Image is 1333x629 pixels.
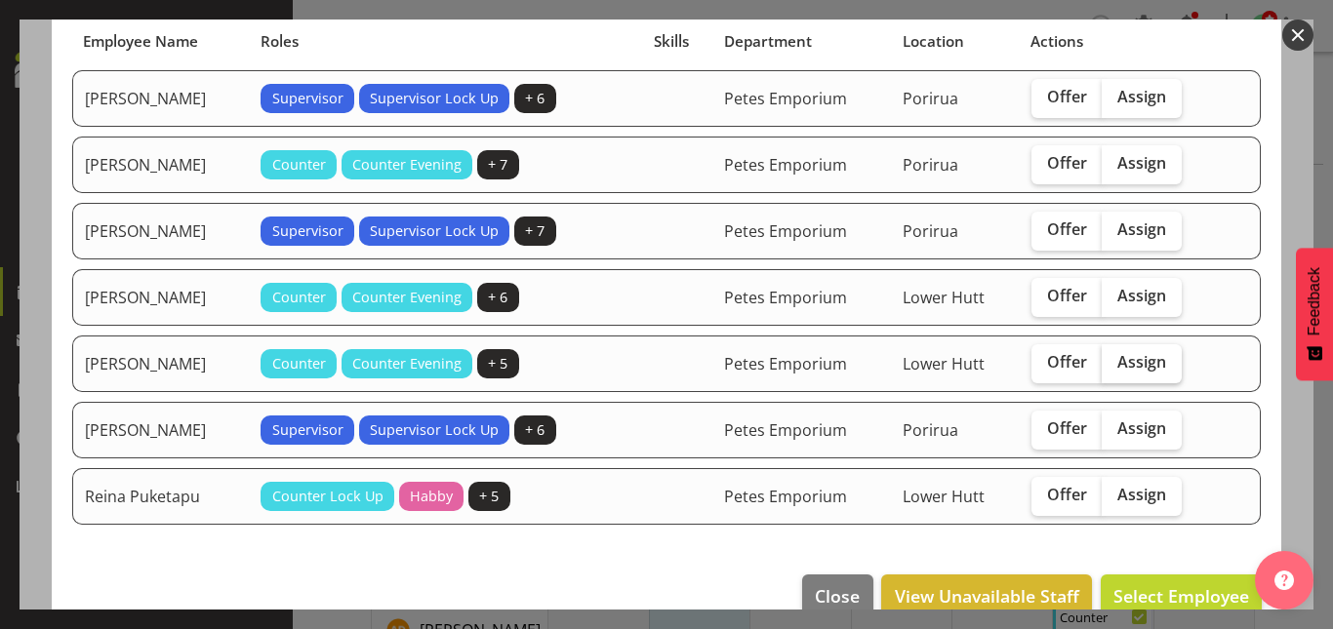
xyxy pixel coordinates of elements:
span: Counter Evening [352,154,462,176]
span: Supervisor Lock Up [370,220,499,242]
span: Location [903,30,964,53]
span: Porirua [903,419,958,441]
span: Offer [1047,87,1087,106]
span: Supervisor [272,88,343,109]
td: Reina Puketapu [72,468,249,525]
button: Select Employee [1101,574,1262,617]
span: Skills [654,30,689,53]
td: [PERSON_NAME] [72,402,249,458]
span: Petes Emporium [724,220,847,242]
span: Assign [1117,87,1166,106]
span: Counter Evening [352,353,462,374]
span: + 7 [488,154,507,176]
span: Counter Lock Up [272,486,384,507]
span: Porirua [903,154,958,176]
button: View Unavailable Staff [881,574,1091,617]
span: Feedback [1306,267,1323,335]
span: + 6 [525,88,545,109]
td: [PERSON_NAME] [72,70,249,127]
span: Offer [1047,352,1087,372]
td: [PERSON_NAME] [72,335,249,392]
td: [PERSON_NAME] [72,137,249,193]
td: [PERSON_NAME] [72,203,249,259]
span: Lower Hutt [903,353,985,374]
span: Select Employee [1113,584,1249,608]
span: Assign [1117,219,1166,239]
span: Assign [1117,153,1166,173]
td: [PERSON_NAME] [72,269,249,326]
span: View Unavailable Staff [895,583,1079,609]
span: + 6 [488,287,507,308]
img: help-xxl-2.png [1274,570,1294,590]
span: Supervisor Lock Up [370,88,499,109]
span: Department [724,30,812,53]
span: Assign [1117,352,1166,372]
span: Offer [1047,485,1087,504]
span: Offer [1047,153,1087,173]
span: Roles [261,30,299,53]
span: Petes Emporium [724,419,847,441]
span: Porirua [903,88,958,109]
span: + 6 [525,419,545,441]
span: Supervisor Lock Up [370,419,499,441]
span: Petes Emporium [724,88,847,109]
button: Feedback - Show survey [1296,248,1333,380]
span: + 5 [488,353,507,374]
span: Close [815,583,860,609]
span: Offer [1047,286,1087,305]
span: Assign [1117,418,1166,438]
span: Employee Name [83,30,198,53]
span: Porirua [903,220,958,242]
span: Actions [1030,30,1083,53]
span: Petes Emporium [724,154,847,176]
span: Assign [1117,485,1166,504]
span: Counter Evening [352,287,462,308]
span: + 7 [525,220,545,242]
span: Supervisor [272,419,343,441]
span: Offer [1047,219,1087,239]
span: Petes Emporium [724,287,847,308]
span: Lower Hutt [903,287,985,308]
span: Counter [272,353,326,374]
span: Lower Hutt [903,486,985,507]
span: Assign [1117,286,1166,305]
span: Offer [1047,418,1087,438]
span: Supervisor [272,220,343,242]
span: Petes Emporium [724,486,847,507]
span: + 5 [479,486,499,507]
span: Counter [272,154,326,176]
span: Petes Emporium [724,353,847,374]
button: Close [802,574,872,617]
span: Counter [272,287,326,308]
span: Habby [410,486,453,507]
